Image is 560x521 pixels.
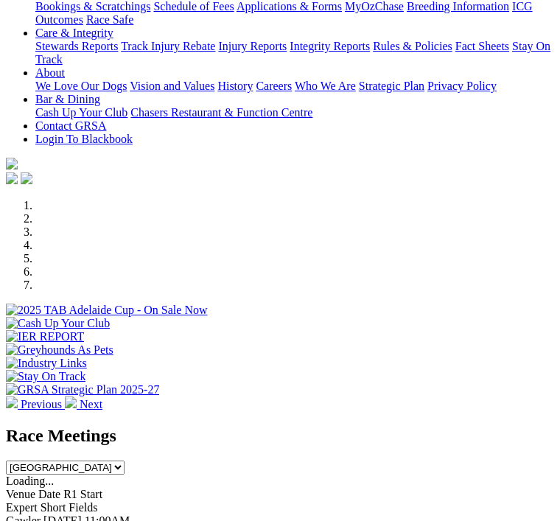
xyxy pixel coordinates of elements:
h2: Race Meetings [6,426,554,446]
a: Fact Sheets [455,40,509,52]
span: Date [38,488,60,500]
span: Short [41,501,66,514]
a: Track Injury Rebate [121,40,215,52]
span: Fields [69,501,97,514]
a: Vision and Values [130,80,214,92]
a: Integrity Reports [290,40,370,52]
img: Stay On Track [6,370,85,383]
img: GRSA Strategic Plan 2025-27 [6,383,159,396]
a: History [217,80,253,92]
img: Industry Links [6,357,87,370]
div: About [35,80,554,93]
img: Greyhounds As Pets [6,343,113,357]
span: R1 Start [63,488,102,500]
img: logo-grsa-white.png [6,158,18,169]
div: Care & Integrity [35,40,554,66]
a: Careers [256,80,292,92]
a: Who We Are [295,80,356,92]
img: chevron-left-pager-white.svg [6,396,18,408]
img: chevron-right-pager-white.svg [65,396,77,408]
span: Expert [6,501,38,514]
a: Previous [6,398,65,410]
a: About [35,66,65,79]
span: Loading... [6,475,54,487]
img: IER REPORT [6,330,84,343]
img: 2025 TAB Adelaide Cup - On Sale Now [6,304,208,317]
div: Bar & Dining [35,106,554,119]
img: Cash Up Your Club [6,317,110,330]
a: Strategic Plan [359,80,424,92]
a: Bar & Dining [35,93,100,105]
a: Race Safe [86,13,133,26]
a: Contact GRSA [35,119,106,132]
a: Care & Integrity [35,27,113,39]
a: Login To Blackbook [35,133,133,145]
img: twitter.svg [21,172,32,184]
span: Previous [21,398,62,410]
img: facebook.svg [6,172,18,184]
a: Stay On Track [35,40,550,66]
a: Cash Up Your Club [35,106,127,119]
a: Chasers Restaurant & Function Centre [130,106,312,119]
a: Injury Reports [218,40,287,52]
a: Stewards Reports [35,40,118,52]
span: Venue [6,488,35,500]
span: Next [80,398,102,410]
a: Privacy Policy [427,80,497,92]
a: Next [65,398,102,410]
a: Rules & Policies [373,40,452,52]
a: We Love Our Dogs [35,80,127,92]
